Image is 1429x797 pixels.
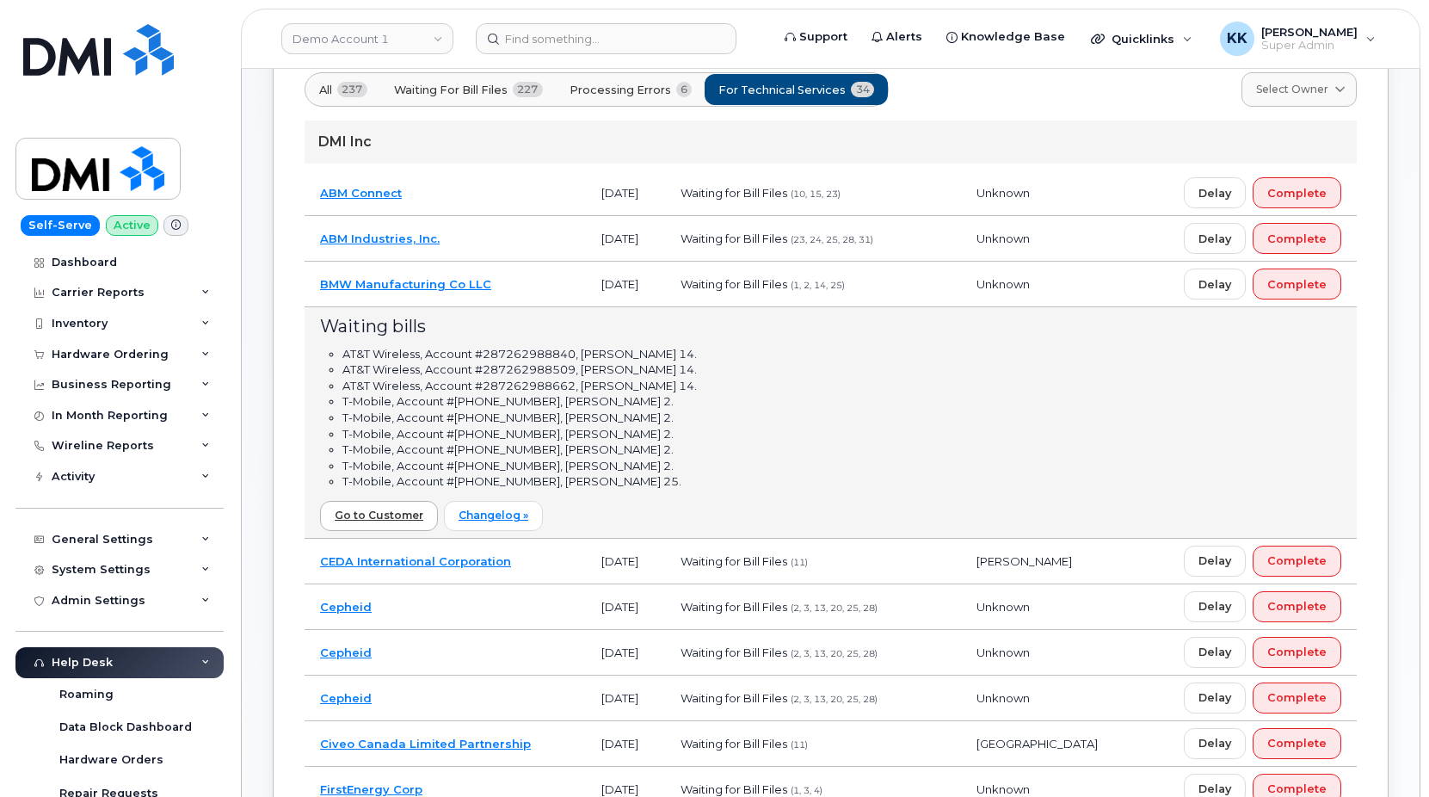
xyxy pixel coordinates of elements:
span: KK [1227,28,1247,49]
span: (2, 3, 13, 20, 25, 28) [791,648,878,659]
a: Knowledge Base [934,20,1077,54]
button: Delay [1184,728,1246,759]
td: [DATE] [586,676,665,721]
button: Complete [1253,637,1341,668]
a: Demo Account 1 [281,23,453,54]
span: 227 [513,82,543,97]
span: Complete [1267,231,1327,247]
span: (11) [791,557,808,568]
span: (2, 3, 13, 20, 25, 28) [791,694,878,705]
button: Delay [1184,637,1246,668]
span: Delay [1198,185,1231,201]
span: Delay [1198,735,1231,751]
span: Support [799,28,847,46]
span: Waiting for Bill Files [681,691,787,705]
span: (2, 3, 13, 20, 25, 28) [791,602,878,614]
span: 6 [676,82,693,97]
td: [DATE] [586,216,665,262]
span: All [319,82,332,98]
span: Processing Errors [570,82,671,98]
span: Complete [1267,598,1327,615]
span: Select Owner [1256,82,1328,97]
span: Delay [1198,644,1231,660]
button: Delay [1184,223,1246,254]
span: Waiting for Bill Files [681,186,787,200]
td: [DATE] [586,584,665,630]
span: (1, 3, 4) [791,785,822,796]
li: T-Mobile, Account #[PHONE_NUMBER], [PERSON_NAME] 2. [342,410,1341,426]
td: [DATE] [586,262,665,307]
span: Unknown [976,691,1030,705]
button: Complete [1253,683,1341,714]
span: Unknown [976,186,1030,200]
span: Waiting for Bill Files [394,82,508,98]
button: Delay [1184,177,1246,208]
a: CEDA International Corporation [320,554,511,568]
span: Quicklinks [1112,32,1174,46]
span: Unknown [976,277,1030,291]
button: Complete [1253,546,1341,577]
span: Waiting for Bill Files [681,646,787,659]
a: ABM Industries, Inc. [320,232,440,245]
span: Unknown [976,232,1030,245]
span: [PERSON_NAME] [976,554,1072,568]
span: Waiting for Bill Files [681,232,787,245]
a: Select Owner [1241,72,1357,107]
a: ABM Connect [320,186,402,200]
td: [DATE] [586,630,665,676]
button: Complete [1253,177,1341,208]
div: Waiting bills [320,314,1341,339]
button: Complete [1253,591,1341,622]
span: Waiting for Bill Files [681,737,787,751]
a: Cepheid [320,646,372,659]
li: AT&T Wireless, Account #287262988840, [PERSON_NAME] 14. [342,346,1341,362]
span: Delay [1198,553,1231,569]
li: T-Mobile, Account #[PHONE_NUMBER], [PERSON_NAME] 25. [342,473,1341,490]
span: Complete [1267,735,1327,751]
span: Delay [1198,598,1231,615]
span: Waiting for Bill Files [681,554,787,568]
a: FirstEnergy Corp [320,782,422,796]
td: [DATE] [586,539,665,584]
a: Changelog » [444,501,543,531]
span: Delay [1198,231,1231,247]
a: Civeo Canada Limited Partnership [320,737,531,751]
span: (23, 24, 25, 28, 31) [791,234,873,245]
span: Complete [1267,689,1327,706]
span: Delay [1198,276,1231,293]
span: Unknown [976,782,1030,796]
span: Complete [1267,553,1327,569]
input: Find something... [476,23,736,54]
span: [PERSON_NAME] [1261,25,1358,39]
span: Complete [1267,276,1327,293]
span: Delay [1198,689,1231,706]
button: Delay [1184,683,1246,714]
button: Delay [1184,269,1246,300]
span: Alerts [886,28,922,46]
span: Unknown [976,600,1030,614]
div: DMI Inc [305,120,1357,164]
button: Complete [1253,223,1341,254]
a: Alerts [859,20,934,54]
a: BMW Manufacturing Co LLC [320,277,491,291]
span: Waiting for Bill Files [681,600,787,614]
a: Cepheid [320,691,372,705]
span: Complete [1267,644,1327,660]
a: Cepheid [320,600,372,614]
li: T-Mobile, Account #[PHONE_NUMBER], [PERSON_NAME] 2. [342,393,1341,410]
a: Go to Customer [320,501,438,531]
a: Support [773,20,859,54]
span: Waiting for Bill Files [681,782,787,796]
span: (10, 15, 23) [791,188,841,200]
span: 237 [337,82,367,97]
li: AT&T Wireless, Account #287262988662, [PERSON_NAME] 14. [342,378,1341,394]
button: Complete [1253,728,1341,759]
span: Complete [1267,185,1327,201]
span: [GEOGRAPHIC_DATA] [976,737,1098,751]
span: Waiting for Bill Files [681,277,787,291]
div: Quicklinks [1079,22,1204,56]
span: Unknown [976,646,1030,659]
td: [DATE] [586,721,665,767]
button: Complete [1253,269,1341,300]
span: Complete [1267,781,1327,797]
